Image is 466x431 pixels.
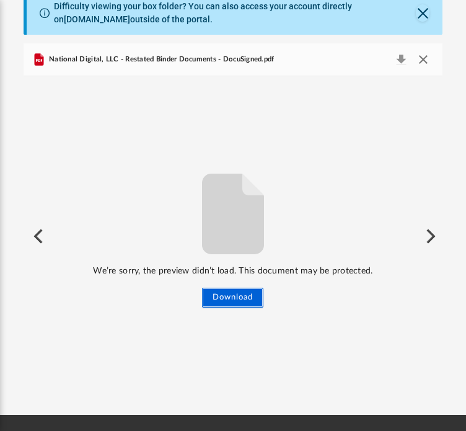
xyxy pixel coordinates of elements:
button: Download [390,51,413,68]
button: Next File [416,219,443,254]
a: [DOMAIN_NAME] [64,14,130,24]
button: Download [202,288,263,308]
div: Preview [24,43,443,396]
p: We’re sorry, the preview didn’t load. This document may be protected. [24,264,443,279]
button: Close [412,51,434,68]
button: Previous File [24,219,51,254]
div: File preview [24,76,443,396]
button: Close [416,4,429,22]
span: National Digital, LLC - Restated Binder Documents - DocuSigned.pdf [46,54,275,65]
